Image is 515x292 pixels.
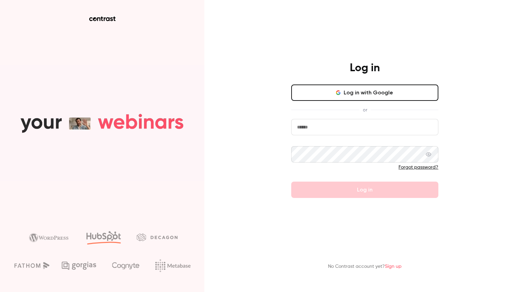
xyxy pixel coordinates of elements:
[291,84,438,101] button: Log in with Google
[350,61,380,75] h4: Log in
[399,165,438,170] a: Forgot password?
[359,106,371,113] span: or
[328,263,402,270] p: No Contrast account yet?
[137,233,177,241] img: decagon
[385,264,402,269] a: Sign up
